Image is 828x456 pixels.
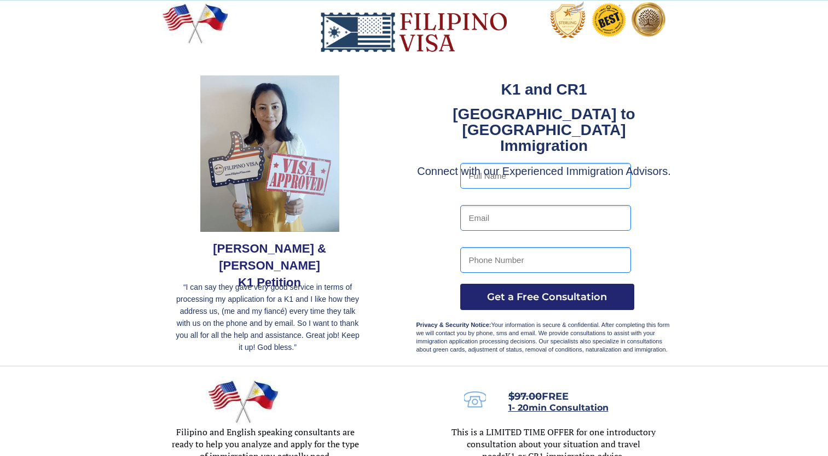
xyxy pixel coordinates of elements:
a: 1- 20min Consultation [508,404,609,412]
strong: K1 and CR1 [501,81,587,98]
s: $97.00 [508,390,542,402]
span: 1- 20min Consultation [508,402,609,413]
button: Get a Free Consultation [460,284,634,310]
span: FREE [508,390,569,402]
strong: Privacy & Security Notice: [416,321,491,328]
span: Connect with our Experienced Immigration Advisors. [417,165,671,177]
strong: [GEOGRAPHIC_DATA] to [GEOGRAPHIC_DATA] Immigration [453,106,635,154]
span: [PERSON_NAME] & [PERSON_NAME] K1 Petition [213,242,326,289]
input: Phone Number [460,247,631,273]
span: Your information is secure & confidential. After completing this form we will contact you by phon... [416,321,670,353]
span: Get a Free Consultation [460,291,634,303]
input: Email [460,205,631,231]
p: “I can say they gave very good service in terms of processing my application for a K1 and I like ... [173,281,362,353]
